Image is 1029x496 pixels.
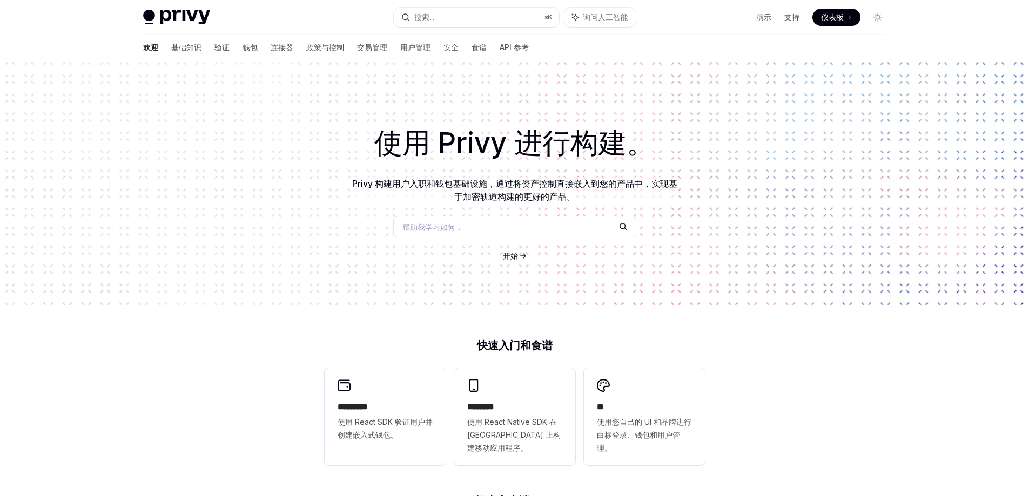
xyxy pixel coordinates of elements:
[869,9,886,26] button: 切换暗模式
[243,35,258,60] a: 钱包
[400,35,431,60] a: 用户管理
[548,13,553,21] font: K
[402,222,460,232] font: 帮助我学习如何...
[357,43,387,52] font: 交易管理
[143,43,158,52] font: 欢迎
[443,35,459,60] a: 安全
[374,126,655,160] font: 使用 Privy 进行构建。
[467,417,561,452] font: 使用 React Native SDK 在 [GEOGRAPHIC_DATA] 上构建移动应用程序。
[171,43,201,52] font: 基础知识
[503,250,518,261] a: 开始
[214,43,230,52] font: 验证
[477,339,553,352] font: 快速入门和食谱
[583,12,628,22] font: 询问人工智能
[500,43,529,52] font: API 参考
[338,417,433,439] font: 使用 React SDK 验证用户并创建嵌入式钱包。
[756,12,771,23] a: 演示
[394,8,559,27] button: 搜索...⌘K
[472,43,487,52] font: 食谱
[784,12,799,23] a: 支持
[472,35,487,60] a: 食谱
[454,368,575,465] a: **** ***使用 React Native SDK 在 [GEOGRAPHIC_DATA] 上构建移动应用程序。
[171,35,201,60] a: 基础知识
[414,12,434,22] font: 搜索...
[544,13,548,21] font: ⌘
[243,43,258,52] font: 钱包
[271,43,293,52] font: 连接器
[214,35,230,60] a: 验证
[143,10,210,25] img: 灯光标志
[306,35,344,60] a: 政策与控制
[784,12,799,22] font: 支持
[143,35,158,60] a: 欢迎
[306,43,344,52] font: 政策与控制
[503,251,518,260] font: 开始
[564,8,636,27] button: 询问人工智能
[443,43,459,52] font: 安全
[271,35,293,60] a: 连接器
[597,417,691,452] font: 使用您自己的 UI 和品牌进行白标登录、钱包和用户管理。
[500,35,529,60] a: API 参考
[756,12,771,22] font: 演示
[357,35,387,60] a: 交易管理
[821,12,844,22] font: 仪表板
[812,9,860,26] a: 仪表板
[584,368,705,465] a: **使用您自己的 UI 和品牌进行白标登录、钱包和用户管理。
[352,178,677,202] font: Privy 构建用户入职和钱包基础设施，通过将资产控制直接嵌入到您的产品中，实现基于加密轨道构建的更好的产品。
[400,43,431,52] font: 用户管理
